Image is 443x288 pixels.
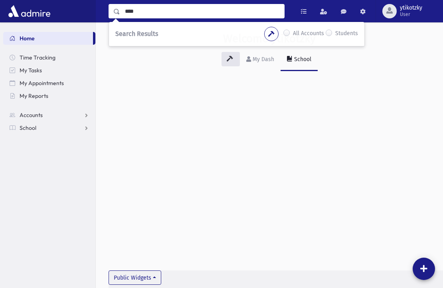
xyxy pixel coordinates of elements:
[281,49,318,71] a: School
[251,56,274,63] div: My Dash
[20,92,48,99] span: My Reports
[3,64,95,77] a: My Tasks
[3,121,95,134] a: School
[20,67,42,74] span: My Tasks
[109,270,161,285] button: Public Widgets
[240,49,281,71] a: My Dash
[3,51,95,64] a: Time Tracking
[335,29,358,39] label: Students
[20,124,36,131] span: School
[6,3,52,19] img: AdmirePro
[20,35,35,42] span: Home
[115,30,158,38] span: Search Results
[293,29,324,39] label: All Accounts
[20,111,43,119] span: Accounts
[293,56,311,63] div: School
[400,11,422,18] span: User
[400,5,422,11] span: ytikotzky
[120,4,284,18] input: Search
[3,89,95,102] a: My Reports
[3,32,93,45] a: Home
[20,79,64,87] span: My Appointments
[20,54,55,61] span: Time Tracking
[3,77,95,89] a: My Appointments
[3,109,95,121] a: Accounts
